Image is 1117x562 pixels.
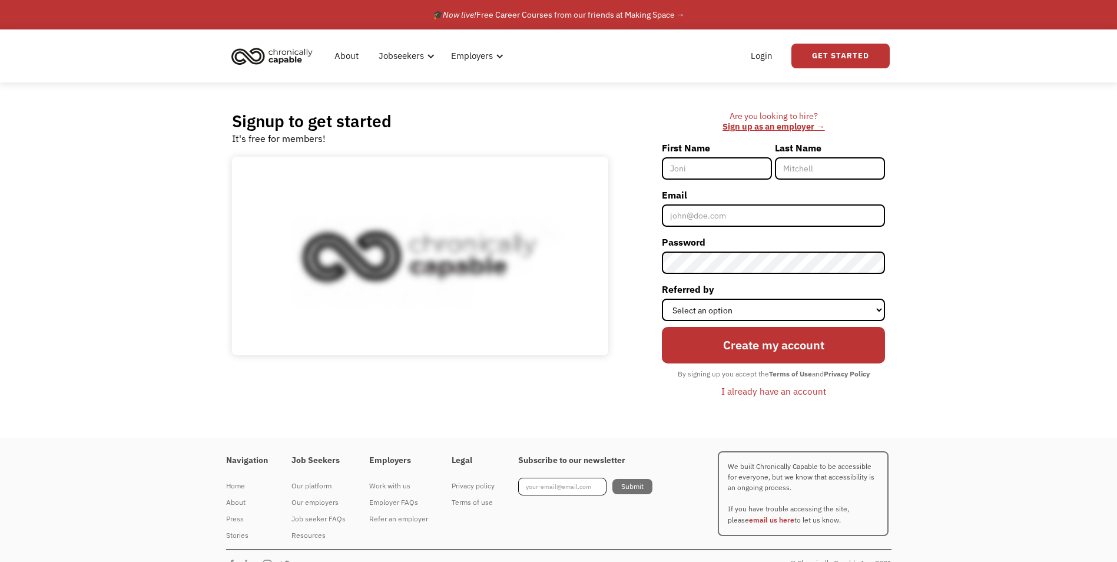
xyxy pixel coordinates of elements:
div: Resources [291,528,346,543]
div: Work with us [369,479,428,493]
label: First Name [662,138,772,157]
input: your-email@email.com [518,478,606,495]
div: Employers [444,37,507,75]
input: Submit [612,479,652,494]
a: home [228,43,321,69]
div: Our platform [291,479,346,493]
a: Work with us [369,478,428,494]
em: Now live! [443,9,476,20]
div: Our employers [291,495,346,510]
a: Employer FAQs [369,494,428,511]
div: Jobseekers [372,37,438,75]
h4: Job Seekers [291,455,346,466]
div: It's free for members! [232,131,326,146]
div: I already have an account [721,384,826,398]
div: Jobseekers [379,49,424,63]
p: We built Chronically Capable to be accessible for everyone, but we know that accessibility is an ... [718,451,889,536]
strong: Privacy Policy [824,369,870,378]
form: Member-Signup-Form [662,138,885,402]
div: Press [226,512,268,526]
h4: Legal [452,455,495,466]
a: I already have an account [712,381,835,401]
label: Password [662,233,885,252]
a: Terms of use [452,494,495,511]
h4: Employers [369,455,428,466]
div: 🎓 Free Career Courses from our friends at Making Space → [433,8,685,22]
a: About [327,37,366,75]
a: About [226,494,268,511]
div: Are you looking to hire? ‍ [662,111,885,133]
div: Employers [451,49,493,63]
a: Refer an employer [369,511,428,527]
a: email us here [749,515,794,524]
div: Privacy policy [452,479,495,493]
div: Stories [226,528,268,543]
div: Job seeker FAQs [291,512,346,526]
div: About [226,495,268,510]
h4: Navigation [226,455,268,466]
input: Mitchell [775,157,885,180]
img: Chronically Capable logo [228,43,316,69]
div: Terms of use [452,495,495,510]
input: john@doe.com [662,204,885,227]
a: Get Started [791,44,890,68]
strong: Terms of Use [769,369,812,378]
label: Email [662,186,885,204]
div: Refer an employer [369,512,428,526]
div: Home [226,479,268,493]
h2: Signup to get started [232,111,392,131]
div: Employer FAQs [369,495,428,510]
h4: Subscribe to our newsletter [518,455,652,466]
a: Our employers [291,494,346,511]
input: Joni [662,157,772,180]
a: Job seeker FAQs [291,511,346,527]
a: Resources [291,527,346,544]
label: Referred by [662,280,885,299]
input: Create my account [662,327,885,363]
a: Home [226,478,268,494]
a: Login [744,37,780,75]
a: Press [226,511,268,527]
a: Stories [226,527,268,544]
a: Privacy policy [452,478,495,494]
div: By signing up you accept the and [672,366,876,382]
form: Footer Newsletter [518,478,652,495]
a: Our platform [291,478,346,494]
a: Sign up as an employer → [722,121,824,132]
label: Last Name [775,138,885,157]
